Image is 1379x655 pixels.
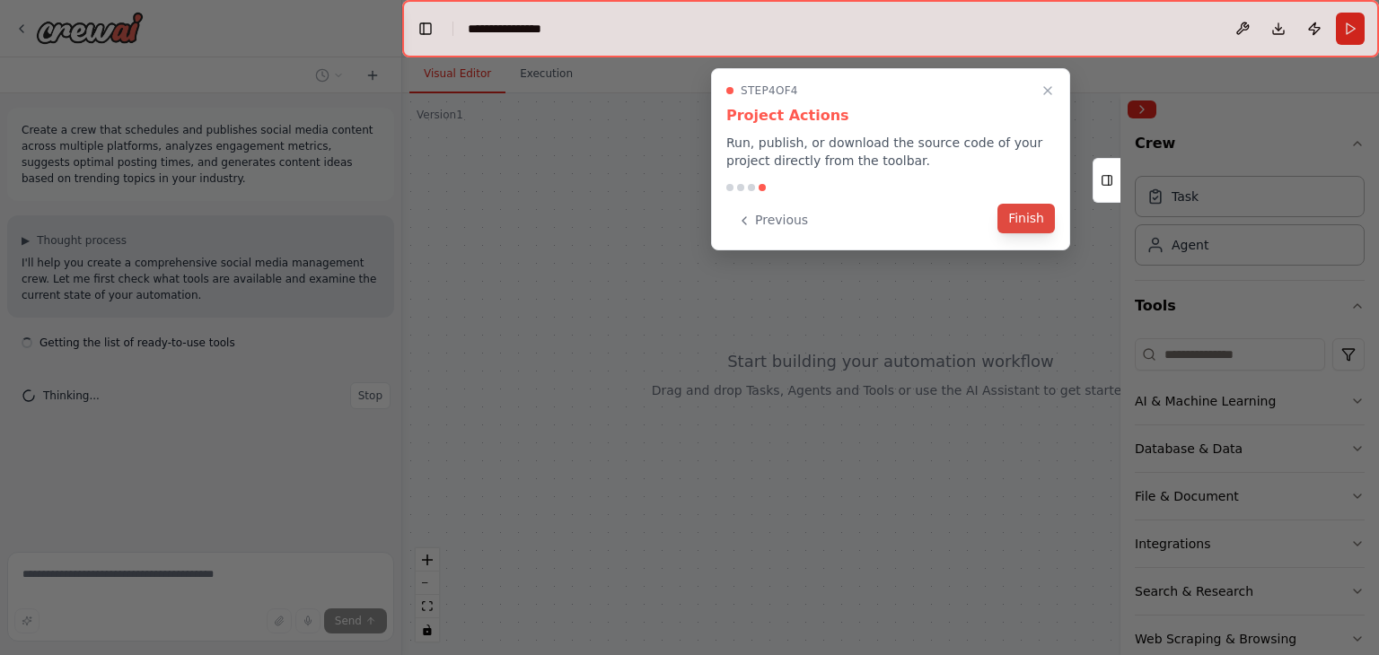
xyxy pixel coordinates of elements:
button: Hide left sidebar [413,16,438,41]
p: Run, publish, or download the source code of your project directly from the toolbar. [726,134,1055,170]
button: Previous [726,205,819,235]
button: Finish [997,204,1055,233]
h3: Project Actions [726,105,1055,127]
span: Step 4 of 4 [741,83,798,98]
button: Close walkthrough [1037,80,1058,101]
